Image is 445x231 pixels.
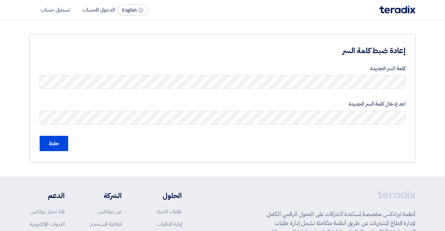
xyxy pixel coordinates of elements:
[30,208,65,215] a: لماذا تختار تيرادكس
[90,220,122,228] a: اتفاقية المستخدم
[40,100,405,108] label: اعد إدخال كلمة السر الجديدة
[156,208,182,215] a: طلبات الشراء
[157,220,182,228] a: إدارة الطلبات
[30,220,65,228] a: الندوات الإلكترونية
[86,190,122,201] li: الشركة
[40,136,68,151] input: حفظ
[379,6,415,14] img: Teradix logo
[41,6,70,14] li: تسجيل حساب
[143,190,182,201] li: الحلول
[40,65,405,73] label: كلمة السر الجديدة
[30,190,65,201] li: الدعم
[98,208,122,215] a: عن تيرادكس
[118,5,148,16] button: English
[82,6,115,14] li: الدخول للحساب
[122,8,137,13] span: English
[204,46,405,56] h3: إعادة ضبط كلمة السر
